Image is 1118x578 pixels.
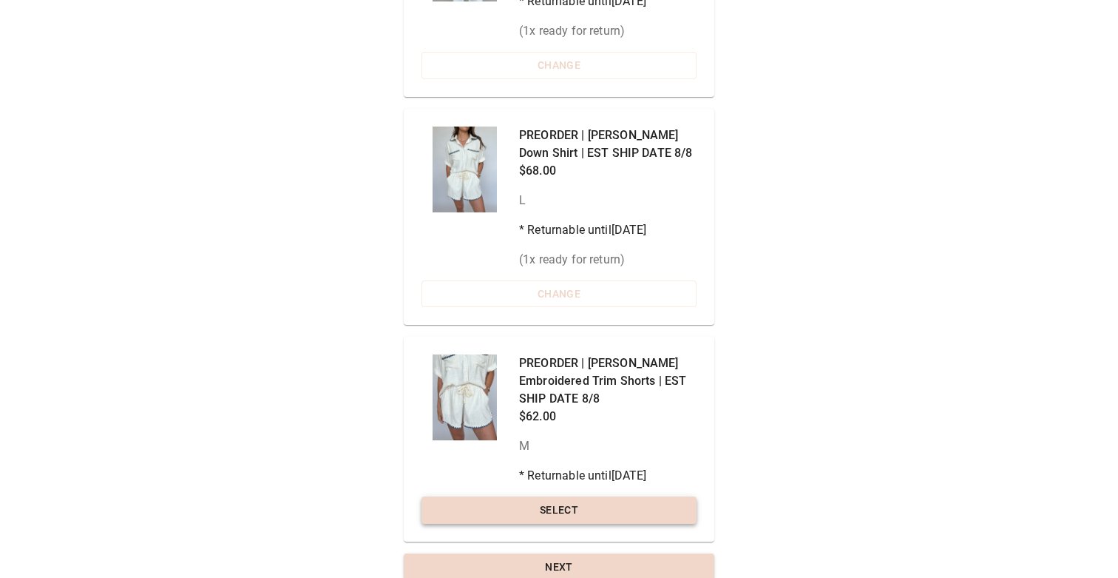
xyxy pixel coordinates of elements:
[519,127,697,162] p: PREORDER | [PERSON_NAME] Down Shirt | EST SHIP DATE 8/8
[519,162,697,180] p: $68.00
[519,467,697,485] p: * Returnable until [DATE]
[519,221,697,239] p: * Returnable until [DATE]
[421,52,697,79] button: Change
[421,497,697,524] button: Select
[519,437,697,455] p: M
[519,408,697,426] p: $62.00
[519,22,694,40] p: ( 1 x ready for return)
[519,192,697,209] p: L
[519,354,697,408] p: PREORDER | [PERSON_NAME] Embroidered Trim Shorts | EST SHIP DATE 8/8
[519,251,697,269] p: ( 1 x ready for return)
[421,280,697,308] button: Change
